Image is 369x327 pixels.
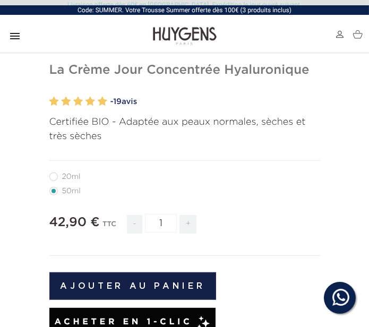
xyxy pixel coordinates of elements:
[8,30,21,42] i: 
[110,94,320,110] a: -19avis
[49,187,93,195] label: 50ml
[145,214,177,233] input: Quantité
[49,63,320,78] h1: La Crème Jour Concentrée Hyaluronique
[49,216,100,229] span: 42,90 €
[85,94,95,109] label: 4
[113,98,122,106] span: 19
[61,94,71,109] label: 2
[127,215,142,234] span: -
[153,26,217,46] img: Huygens
[49,115,320,144] p: Certifiée BIO - Adaptée aux peaux normales, sèches et très sèches
[49,94,59,109] label: 1
[73,94,83,109] label: 3
[179,215,196,234] span: +
[49,272,217,300] button: Ajouter au panier
[102,213,116,242] div: TTC
[98,94,107,109] label: 5
[49,173,93,181] label: 20ml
